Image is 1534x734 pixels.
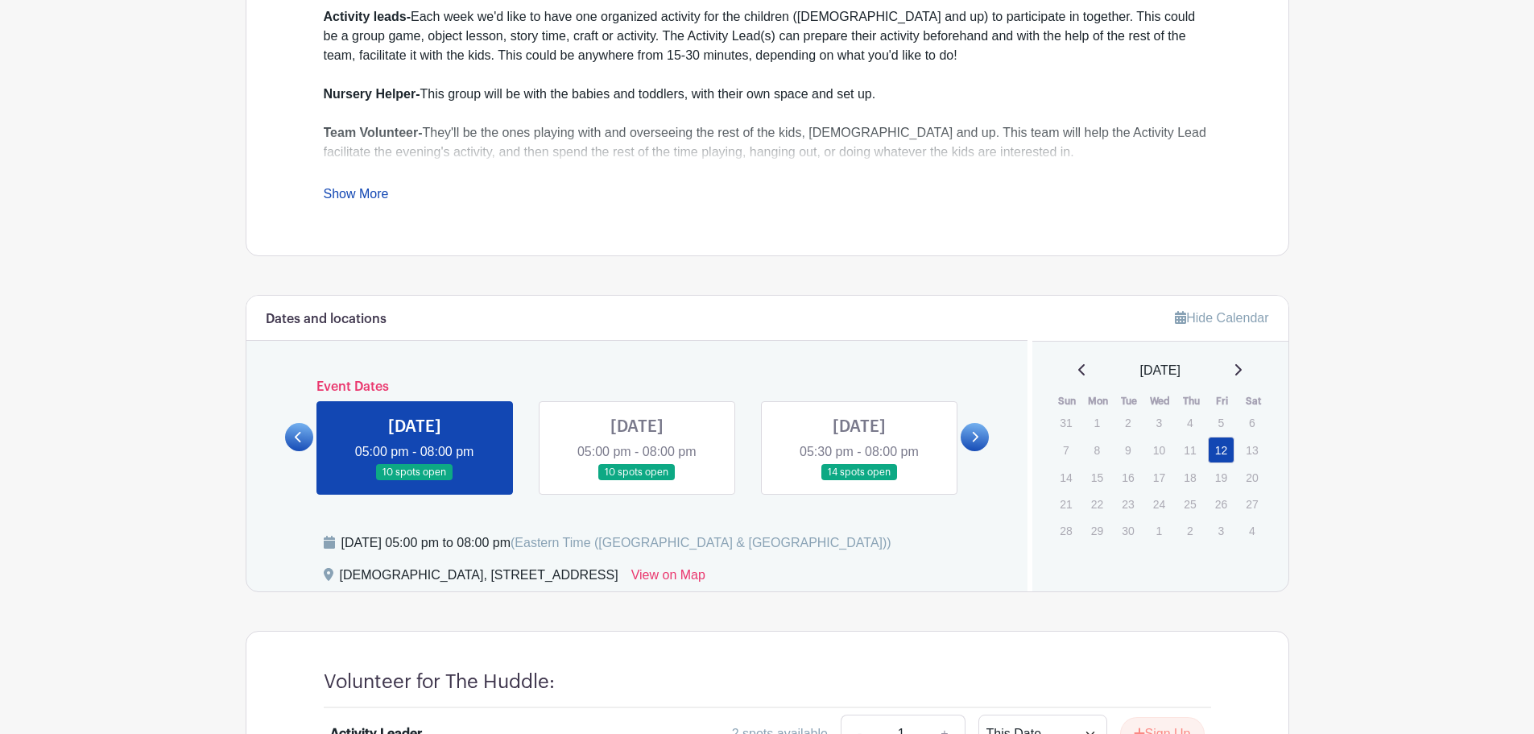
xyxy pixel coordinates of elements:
p: 25 [1176,491,1203,516]
p: 30 [1114,518,1141,543]
p: 21 [1052,491,1079,516]
p: 24 [1146,491,1172,516]
p: 20 [1238,465,1265,490]
p: 28 [1052,518,1079,543]
p: 11 [1176,437,1203,462]
strong: Activity leads- [324,10,411,23]
span: (Eastern Time ([GEOGRAPHIC_DATA] & [GEOGRAPHIC_DATA])) [511,536,891,549]
p: 1 [1146,518,1172,543]
a: View on Map [631,566,705,591]
p: 2 [1176,518,1203,543]
p: 6 [1238,410,1265,435]
p: 9 [1114,437,1141,462]
p: 14 [1052,465,1079,490]
p: 18 [1176,465,1203,490]
p: 23 [1114,491,1141,516]
p: 4 [1176,410,1203,435]
p: 29 [1084,518,1110,543]
h6: Dates and locations [266,312,387,327]
p: 26 [1208,491,1234,516]
th: Wed [1145,393,1176,409]
p: 8 [1084,437,1110,462]
p: 3 [1146,410,1172,435]
p: 5 [1208,410,1234,435]
h6: Event Dates [313,379,961,395]
p: 10 [1146,437,1172,462]
div: [DATE] 05:00 pm to 08:00 pm [341,533,891,553]
strong: Nursery Helper- [324,87,420,101]
a: Hide Calendar [1175,311,1268,325]
p: 19 [1208,465,1234,490]
th: Tue [1114,393,1145,409]
strong: Team Volunteer- [324,126,423,139]
th: Fri [1207,393,1238,409]
p: 16 [1114,465,1141,490]
p: 4 [1238,518,1265,543]
p: 15 [1084,465,1110,490]
h4: Volunteer for The Huddle: [324,670,555,694]
p: 7 [1052,437,1079,462]
p: 3 [1208,518,1234,543]
p: 27 [1238,491,1265,516]
th: Mon [1083,393,1114,409]
a: Show More [324,187,389,207]
p: 22 [1084,491,1110,516]
p: 2 [1114,410,1141,435]
p: 17 [1146,465,1172,490]
p: 31 [1052,410,1079,435]
p: 13 [1238,437,1265,462]
th: Sun [1052,393,1083,409]
th: Thu [1176,393,1207,409]
p: 1 [1084,410,1110,435]
a: 12 [1208,437,1234,463]
span: [DATE] [1140,361,1180,380]
div: [DEMOGRAPHIC_DATA], [STREET_ADDRESS] [340,566,618,591]
th: Sat [1238,393,1269,409]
